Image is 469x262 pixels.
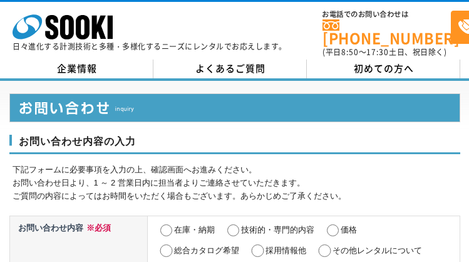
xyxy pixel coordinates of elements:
[322,11,451,18] span: お電話でのお問い合わせは
[13,43,287,50] p: 日々進化する計測技術と多種・多様化するニーズにレンタルでお応えします。
[332,246,422,255] label: その他レンタルについて
[307,60,460,78] a: 初めての方へ
[322,46,446,58] span: (平日 ～ 土日、祝日除く)
[341,46,359,58] span: 8:50
[83,223,111,233] span: ※必須
[9,93,460,122] img: お問い合わせ
[174,246,239,255] label: 総合カタログ希望
[174,225,215,234] label: 在庫・納期
[366,46,389,58] span: 17:30
[265,246,306,255] label: 採用情報他
[13,164,460,202] p: 下記フォームに必要事項を入力の上、確認画面へお進みください。 お問い合わせ日より、1 ～ 2 営業日内に担当者よりご連絡させていただきます。 ご質問の内容によってはお時間をいただく場合もございま...
[354,61,414,75] span: 初めての方へ
[341,225,357,234] label: 価格
[153,60,307,78] a: よくあるご質問
[9,135,460,155] h3: お問い合わせ内容の入力
[241,225,314,234] label: 技術的・専門的内容
[322,19,451,45] a: [PHONE_NUMBER]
